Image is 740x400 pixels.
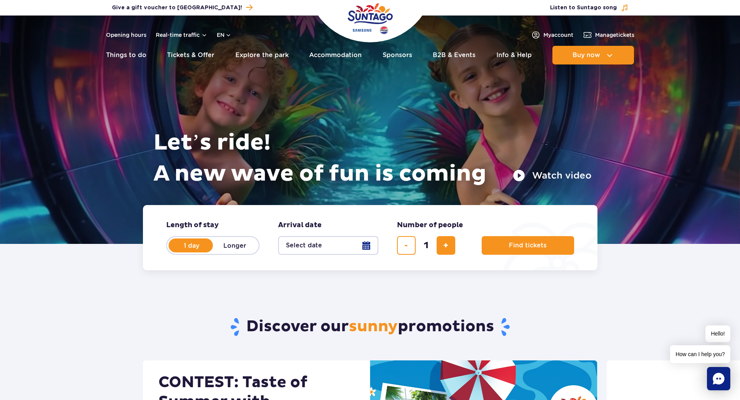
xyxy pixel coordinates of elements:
[531,30,573,40] a: Myaccount
[509,242,547,249] span: Find tickets
[153,127,592,190] h1: Let’s ride! A new wave of fun is coming
[278,236,378,255] button: Select date
[417,236,435,255] input: number of tickets
[278,221,322,230] span: Arrival date
[437,236,455,255] button: add ticket
[513,169,592,182] button: Watch video
[397,236,416,255] button: remove ticket
[217,31,232,39] button: en
[309,46,362,64] a: Accommodation
[169,237,214,254] label: 1 day
[705,325,730,342] span: Hello!
[235,46,289,64] a: Explore the park
[383,46,412,64] a: Sponsors
[112,2,252,13] a: Give a gift voucher to [GEOGRAPHIC_DATA]!
[167,46,214,64] a: Tickets & Offer
[670,345,730,363] span: How can I help you?
[112,4,242,12] span: Give a gift voucher to [GEOGRAPHIC_DATA]!
[433,46,475,64] a: B2B & Events
[595,31,634,39] span: Manage tickets
[143,205,597,270] form: Planning your visit to Park of Poland
[550,4,629,12] button: Listen to Suntago song
[156,32,207,38] button: Real-time traffic
[543,31,573,39] span: My account
[707,367,730,390] div: Chat
[106,46,146,64] a: Things to do
[213,237,257,254] label: Longer
[349,317,398,336] span: sunny
[482,236,574,255] button: Find tickets
[552,46,634,64] button: Buy now
[106,31,146,39] a: Opening hours
[397,221,463,230] span: Number of people
[496,46,532,64] a: Info & Help
[550,4,617,12] span: Listen to Suntago song
[583,30,634,40] a: Managetickets
[573,52,600,59] span: Buy now
[166,221,219,230] span: Length of stay
[143,317,597,337] h2: Discover our promotions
